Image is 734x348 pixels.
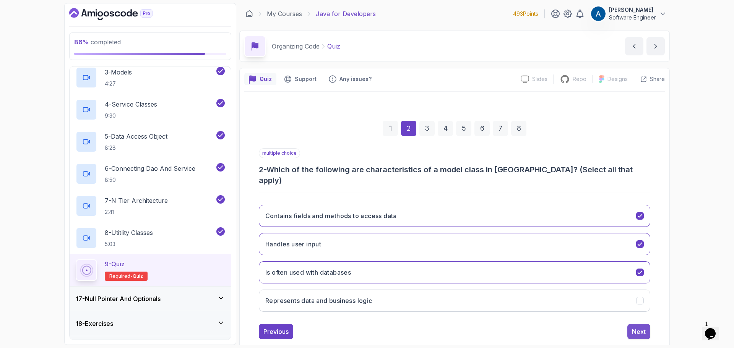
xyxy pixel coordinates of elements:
[76,67,225,88] button: 3-Models4:27
[632,327,646,336] div: Next
[573,75,586,83] p: Repo
[76,227,225,249] button: 8-Utitlity Classes5:03
[419,121,435,136] div: 3
[401,121,416,136] div: 2
[279,73,321,85] button: Support button
[105,208,168,216] p: 2:41
[438,121,453,136] div: 4
[259,164,650,186] h3: 2 - Which of the following are characteristics of a model class in [GEOGRAPHIC_DATA]? (Select all...
[259,205,650,227] button: Contains fields and methods to access data
[133,273,143,279] span: quiz
[259,233,650,255] button: Handles user input
[109,273,133,279] span: Required-
[609,14,656,21] p: Software Engineer
[591,6,606,21] img: user profile image
[76,294,161,303] h3: 17 - Null Pointer And Optionals
[105,228,153,237] p: 8 - Utitlity Classes
[316,9,376,18] p: Java for Developers
[70,286,231,311] button: 17-Null Pointer And Optionals
[76,131,225,152] button: 5-Data Access Object8:28
[265,268,351,277] h3: Is often used with databases
[702,317,726,340] iframe: chat widget
[105,259,125,269] p: 9 - Quiz
[76,319,113,328] h3: 18 - Exercises
[265,240,321,249] h3: Handles user input
[105,144,167,152] p: 8:28
[76,163,225,185] button: 6-Connecting Dao And Service8:50
[74,38,89,46] span: 86 %
[474,121,490,136] div: 6
[591,6,667,21] button: user profile image[PERSON_NAME]Software Engineer
[532,75,547,83] p: Slides
[105,112,157,120] p: 9:30
[265,211,397,220] h3: Contains fields and methods to access data
[76,195,225,217] button: 7-N Tier Architecture2:41
[74,38,121,46] span: completed
[511,121,526,136] div: 8
[265,296,372,305] h3: Represents data and business logic
[76,99,225,120] button: 4-Service Classes9:30
[650,75,665,83] p: Share
[513,10,538,18] p: 493 Points
[383,121,398,136] div: 1
[609,6,656,14] p: [PERSON_NAME]
[105,176,195,184] p: 8:50
[245,10,253,18] a: Dashboard
[634,75,665,83] button: Share
[105,132,167,141] p: 5 - Data Access Object
[244,73,276,85] button: quiz button
[259,261,650,283] button: Is often used with databases
[339,75,372,83] p: Any issues?
[105,240,153,248] p: 5:03
[272,42,320,51] p: Organizing Code
[105,196,168,205] p: 7 - N Tier Architecture
[259,290,650,312] button: Represents data and business logic
[105,68,132,77] p: 3 - Models
[105,164,195,173] p: 6 - Connecting Dao And Service
[646,37,665,55] button: next content
[105,100,157,109] p: 4 - Service Classes
[259,324,293,339] button: Previous
[327,42,340,51] p: Quiz
[493,121,508,136] div: 7
[76,259,225,281] button: 9-QuizRequired-quiz
[263,327,289,336] div: Previous
[456,121,471,136] div: 5
[607,75,628,83] p: Designs
[105,80,132,87] p: 4:27
[295,75,317,83] p: Support
[260,75,272,83] p: Quiz
[267,9,302,18] a: My Courses
[627,324,650,339] button: Next
[69,8,170,20] a: Dashboard
[259,148,300,158] p: multiple choice
[324,73,376,85] button: Feedback button
[70,311,231,336] button: 18-Exercises
[625,37,643,55] button: previous content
